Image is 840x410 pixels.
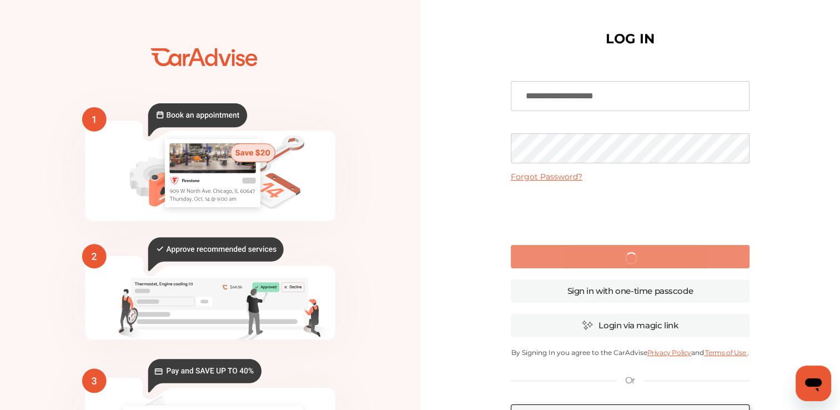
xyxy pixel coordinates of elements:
[704,348,747,357] a: Terms of Use
[582,320,593,331] img: magic_icon.32c66aac.svg
[625,374,635,387] p: Or
[606,33,655,44] h1: LOG IN
[511,348,750,357] p: By Signing In you agree to the CarAdvise and .
[546,191,715,234] iframe: reCAPTCHA
[647,348,691,357] a: Privacy Policy
[511,172,582,182] a: Forgot Password?
[511,314,750,337] a: Login via magic link
[796,366,831,401] iframe: Button to launch messaging window
[511,279,750,303] a: Sign in with one-time passcode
